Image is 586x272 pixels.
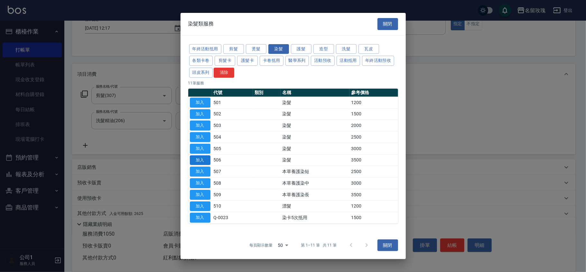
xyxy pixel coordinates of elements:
td: 染髮 [281,154,349,166]
td: 1200 [349,97,398,108]
th: 代號 [212,89,253,97]
td: 505 [212,143,253,154]
td: 染卡5次抵用 [281,212,349,224]
td: 1500 [349,212,398,224]
button: 加入 [190,178,210,188]
button: 加入 [190,213,210,223]
td: 509 [212,189,253,200]
td: 本草養護染長 [281,189,349,200]
button: 造型 [313,44,334,54]
button: 瓦皮 [358,44,379,54]
td: 1500 [349,108,398,120]
td: Q-0023 [212,212,253,224]
td: 506 [212,154,253,166]
td: 染髮 [281,120,349,131]
button: 剪髮 [223,44,244,54]
button: 護髮 [291,44,312,54]
p: 第 1–11 筆 共 11 筆 [301,242,337,248]
td: 漂髮 [281,200,349,212]
td: 3000 [349,143,398,154]
td: 502 [212,108,253,120]
p: 每頁顯示數量 [249,242,273,248]
button: 活動抵用 [337,56,360,66]
td: 501 [212,97,253,108]
td: 510 [212,200,253,212]
button: 護髮卡 [237,56,258,66]
button: 卡卷抵用 [260,56,284,66]
td: 2500 [349,166,398,178]
th: 類別 [253,89,281,97]
button: 加入 [190,109,210,119]
button: 醫學系列 [285,56,309,66]
button: 關閉 [377,18,398,30]
p: 11 筆服務 [188,80,398,86]
button: 年終活動預收 [362,56,394,66]
td: 2500 [349,131,398,143]
td: 染髮 [281,131,349,143]
td: 染髮 [281,97,349,108]
button: 燙髮 [246,44,266,54]
td: 染髮 [281,143,349,154]
button: 加入 [190,144,210,154]
td: 本草養護染短 [281,166,349,178]
td: 本草養護染中 [281,177,349,189]
span: 染髮類服務 [188,21,214,27]
td: 染髮 [281,108,349,120]
td: 508 [212,177,253,189]
td: 507 [212,166,253,178]
button: 年終活動抵用 [189,44,221,54]
th: 參考價格 [349,89,398,97]
button: 剪髮卡 [215,56,235,66]
button: 加入 [190,121,210,131]
button: 關閉 [377,239,398,251]
td: 3500 [349,154,398,166]
button: 染髮 [268,44,289,54]
button: 清除 [214,68,234,78]
button: 活動預收 [311,56,335,66]
th: 名稱 [281,89,349,97]
td: 3500 [349,189,398,200]
td: 3000 [349,177,398,189]
button: 洗髮 [336,44,357,54]
button: 加入 [190,190,210,200]
button: 加入 [190,167,210,177]
button: 加入 [190,98,210,108]
button: 頭皮系列 [189,68,213,78]
td: 503 [212,120,253,131]
td: 504 [212,131,253,143]
button: 加入 [190,201,210,211]
button: 加入 [190,155,210,165]
div: 50 [275,237,291,254]
button: 各類卡卷 [189,56,213,66]
td: 1200 [349,200,398,212]
button: 加入 [190,132,210,142]
td: 2000 [349,120,398,131]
